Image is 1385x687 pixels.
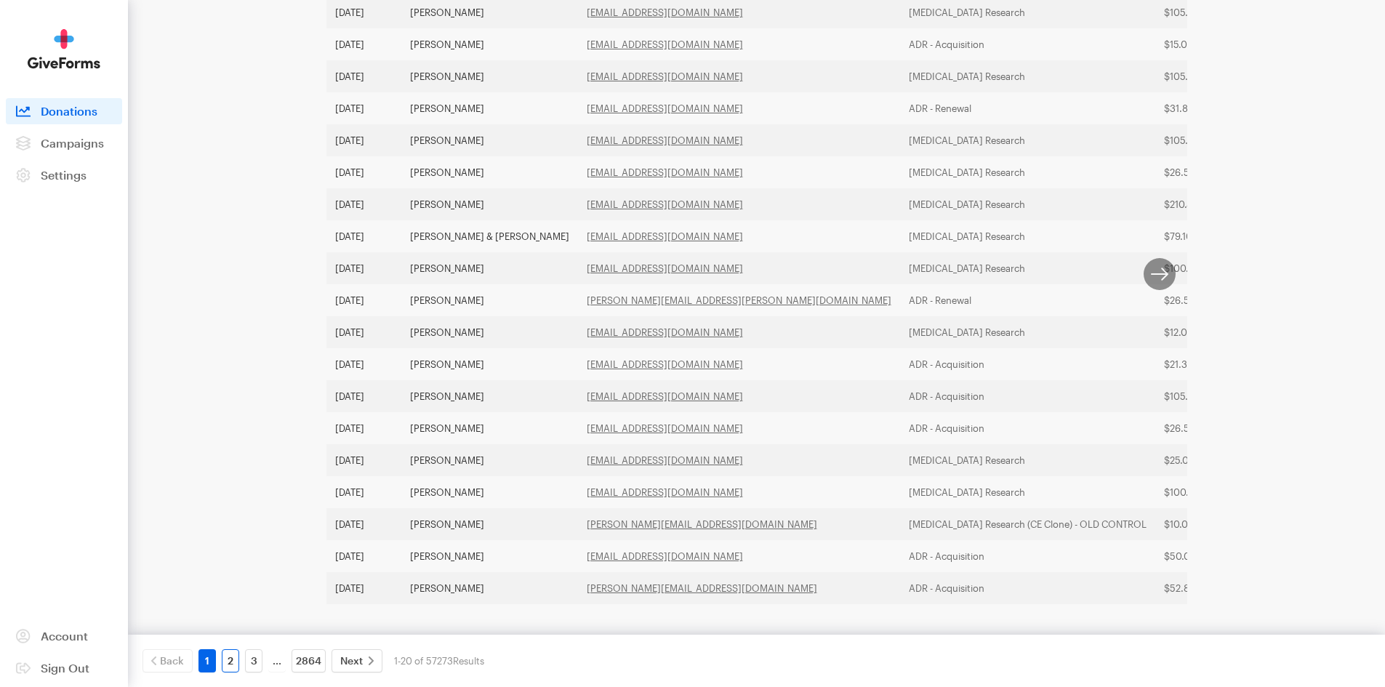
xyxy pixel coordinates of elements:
[1155,92,1273,124] td: $31.83
[900,412,1155,444] td: ADR - Acquisition
[401,508,578,540] td: [PERSON_NAME]
[900,284,1155,316] td: ADR - Renewal
[900,380,1155,412] td: ADR - Acquisition
[6,130,122,156] a: Campaigns
[587,358,743,370] a: [EMAIL_ADDRESS][DOMAIN_NAME]
[326,540,401,572] td: [DATE]
[326,476,401,508] td: [DATE]
[326,124,401,156] td: [DATE]
[900,348,1155,380] td: ADR - Acquisition
[245,649,262,672] a: 3
[1155,348,1273,380] td: $21.32
[41,104,97,118] span: Donations
[340,652,363,670] span: Next
[292,649,326,672] a: 2864
[1155,188,1273,220] td: $210.40
[1155,284,1273,316] td: $26.58
[453,655,484,667] span: Results
[401,220,578,252] td: [PERSON_NAME] & [PERSON_NAME]
[401,380,578,412] td: [PERSON_NAME]
[326,60,401,92] td: [DATE]
[587,198,743,210] a: [EMAIL_ADDRESS][DOMAIN_NAME]
[6,162,122,188] a: Settings
[401,60,578,92] td: [PERSON_NAME]
[587,582,817,594] a: [PERSON_NAME][EMAIL_ADDRESS][DOMAIN_NAME]
[41,136,104,150] span: Campaigns
[1155,540,1273,572] td: $50.00
[900,316,1155,348] td: [MEDICAL_DATA] Research
[1155,572,1273,604] td: $52.84
[401,156,578,188] td: [PERSON_NAME]
[222,649,239,672] a: 2
[401,284,578,316] td: [PERSON_NAME]
[1155,28,1273,60] td: $15.00
[401,476,578,508] td: [PERSON_NAME]
[401,316,578,348] td: [PERSON_NAME]
[587,390,743,402] a: [EMAIL_ADDRESS][DOMAIN_NAME]
[326,156,401,188] td: [DATE]
[6,655,122,681] a: Sign Out
[587,486,743,498] a: [EMAIL_ADDRESS][DOMAIN_NAME]
[587,134,743,146] a: [EMAIL_ADDRESS][DOMAIN_NAME]
[1155,220,1273,252] td: $79.10
[326,572,401,604] td: [DATE]
[587,7,743,18] a: [EMAIL_ADDRESS][DOMAIN_NAME]
[900,60,1155,92] td: [MEDICAL_DATA] Research
[401,540,578,572] td: [PERSON_NAME]
[587,262,743,274] a: [EMAIL_ADDRESS][DOMAIN_NAME]
[326,444,401,476] td: [DATE]
[900,444,1155,476] td: [MEDICAL_DATA] Research
[1155,60,1273,92] td: $105.36
[587,326,743,338] a: [EMAIL_ADDRESS][DOMAIN_NAME]
[326,316,401,348] td: [DATE]
[587,518,817,530] a: [PERSON_NAME][EMAIL_ADDRESS][DOMAIN_NAME]
[401,188,578,220] td: [PERSON_NAME]
[401,92,578,124] td: [PERSON_NAME]
[900,508,1155,540] td: [MEDICAL_DATA] Research (CE Clone) - OLD CONTROL
[900,28,1155,60] td: ADR - Acquisition
[900,156,1155,188] td: [MEDICAL_DATA] Research
[401,412,578,444] td: [PERSON_NAME]
[401,28,578,60] td: [PERSON_NAME]
[587,39,743,50] a: [EMAIL_ADDRESS][DOMAIN_NAME]
[900,188,1155,220] td: [MEDICAL_DATA] Research
[1155,316,1273,348] td: $12.00
[1155,412,1273,444] td: $26.58
[326,28,401,60] td: [DATE]
[900,476,1155,508] td: [MEDICAL_DATA] Research
[326,508,401,540] td: [DATE]
[1155,444,1273,476] td: $25.00
[401,444,578,476] td: [PERSON_NAME]
[326,412,401,444] td: [DATE]
[900,220,1155,252] td: [MEDICAL_DATA] Research
[326,380,401,412] td: [DATE]
[401,124,578,156] td: [PERSON_NAME]
[900,252,1155,284] td: [MEDICAL_DATA] Research
[1155,476,1273,508] td: $100.00
[900,92,1155,124] td: ADR - Renewal
[326,220,401,252] td: [DATE]
[41,661,89,675] span: Sign Out
[326,284,401,316] td: [DATE]
[326,188,401,220] td: [DATE]
[587,294,891,306] a: [PERSON_NAME][EMAIL_ADDRESS][PERSON_NAME][DOMAIN_NAME]
[587,230,743,242] a: [EMAIL_ADDRESS][DOMAIN_NAME]
[1155,380,1273,412] td: $105.36
[326,92,401,124] td: [DATE]
[326,348,401,380] td: [DATE]
[587,103,743,114] a: [EMAIL_ADDRESS][DOMAIN_NAME]
[1155,252,1273,284] td: $100.00
[6,623,122,649] a: Account
[1155,508,1273,540] td: $10.00
[6,98,122,124] a: Donations
[41,629,88,643] span: Account
[587,550,743,562] a: [EMAIL_ADDRESS][DOMAIN_NAME]
[28,29,100,69] img: GiveForms
[1155,124,1273,156] td: $105.36
[1155,156,1273,188] td: $26.58
[401,572,578,604] td: [PERSON_NAME]
[587,422,743,434] a: [EMAIL_ADDRESS][DOMAIN_NAME]
[332,649,382,672] a: Next
[900,540,1155,572] td: ADR - Acquisition
[587,166,743,178] a: [EMAIL_ADDRESS][DOMAIN_NAME]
